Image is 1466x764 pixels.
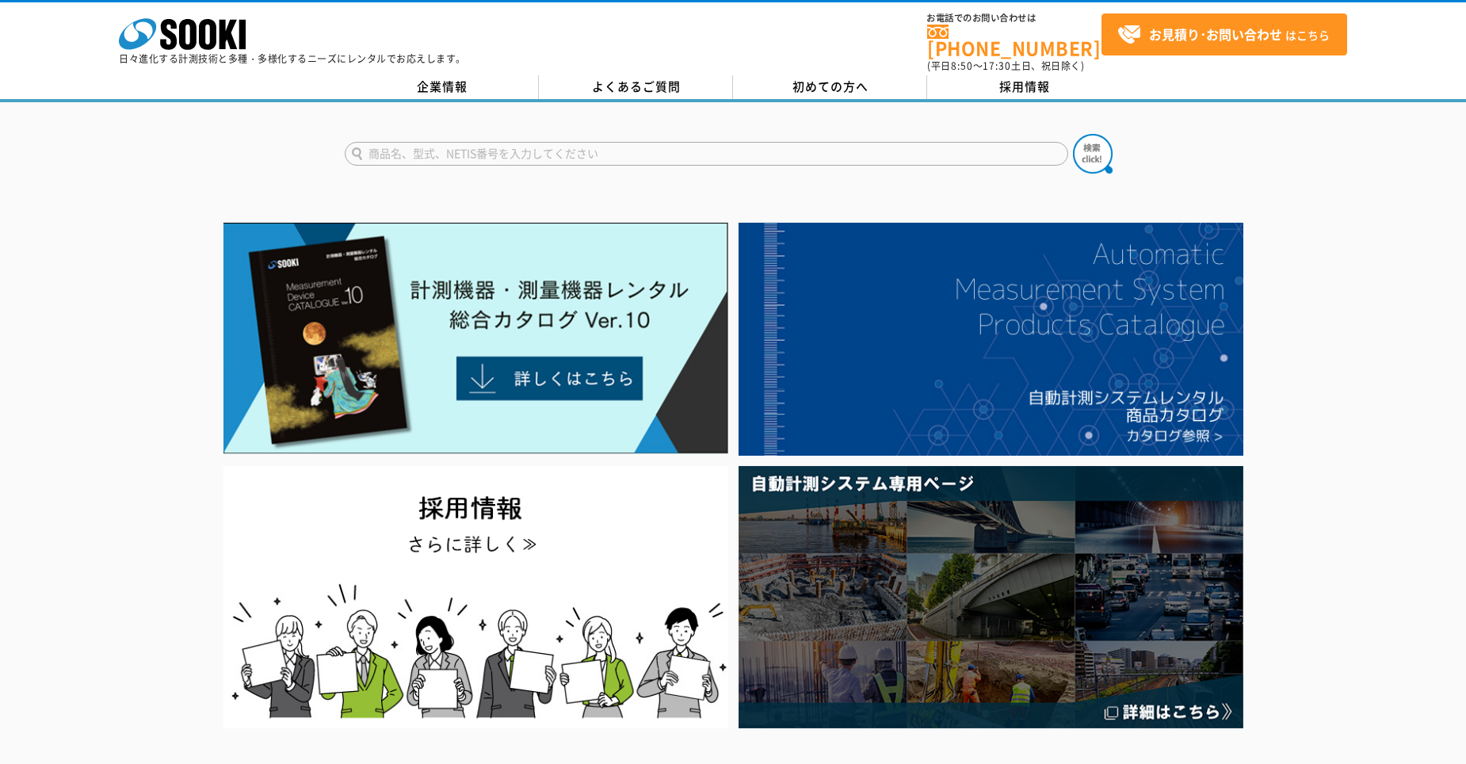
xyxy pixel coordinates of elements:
span: お電話でのお問い合わせは [927,13,1101,23]
img: btn_search.png [1073,134,1113,174]
a: お見積り･お問い合わせはこちら [1101,13,1347,55]
span: (平日 ～ 土日、祝日除く) [927,59,1084,73]
a: 採用情報 [927,75,1121,99]
img: SOOKI recruit [223,466,728,728]
span: 8:50 [951,59,973,73]
a: 初めての方へ [733,75,927,99]
a: 企業情報 [345,75,539,99]
strong: お見積り･お問い合わせ [1149,25,1282,44]
img: Catalog Ver10 [223,223,728,454]
a: [PHONE_NUMBER] [927,25,1101,57]
span: 17:30 [983,59,1011,73]
input: 商品名、型式、NETIS番号を入力してください [345,142,1068,166]
img: 自動計測システムカタログ [739,223,1243,456]
a: よくあるご質問 [539,75,733,99]
span: 初めての方へ [792,78,869,95]
span: はこちら [1117,23,1330,47]
img: 自動計測システム専用ページ [739,466,1243,728]
p: 日々進化する計測技術と多種・多様化するニーズにレンタルでお応えします。 [119,54,466,63]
